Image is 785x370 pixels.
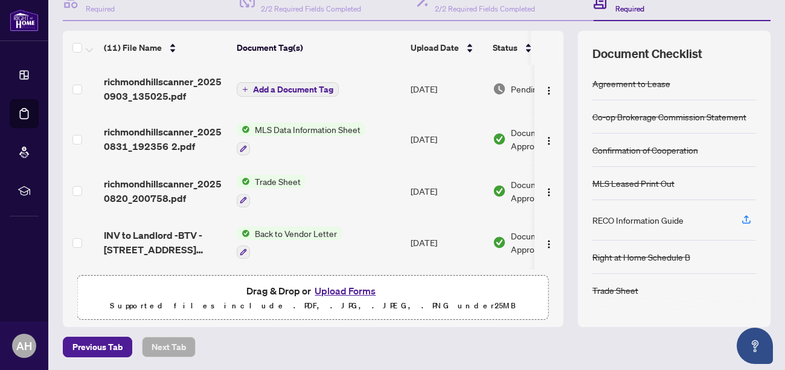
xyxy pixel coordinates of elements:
[592,177,674,190] div: MLS Leased Print Out
[493,184,506,198] img: Document Status
[493,132,506,146] img: Document Status
[253,85,333,94] span: Add a Document Tag
[539,181,559,201] button: Logo
[411,41,459,54] span: Upload Date
[539,129,559,149] button: Logo
[16,337,32,354] span: AH
[250,123,365,136] span: MLS Data Information Sheet
[242,86,248,92] span: plus
[544,136,554,146] img: Logo
[104,177,227,206] span: richmondhillscanner_20250820_200758.pdf
[539,79,559,99] button: Logo
[406,113,488,165] td: [DATE]
[406,31,488,65] th: Upload Date
[104,228,227,257] span: INV to Landlord -BTV - [STREET_ADDRESS][PERSON_NAME]pdf
[592,77,670,90] div: Agreement to Lease
[104,41,162,54] span: (11) File Name
[237,123,250,136] img: Status Icon
[78,276,548,320] span: Drag & Drop orUpload FormsSupported files include .PDF, .JPG, .JPEG, .PNG under25MB
[237,123,365,155] button: Status IconMLS Data Information Sheet
[10,9,39,31] img: logo
[493,41,517,54] span: Status
[592,110,746,123] div: Co-op Brokerage Commission Statement
[493,236,506,249] img: Document Status
[99,31,232,65] th: (11) File Name
[406,65,488,113] td: [DATE]
[63,337,132,357] button: Previous Tab
[406,165,488,217] td: [DATE]
[232,31,406,65] th: Document Tag(s)
[539,233,559,252] button: Logo
[85,299,541,313] p: Supported files include .PDF, .JPG, .JPEG, .PNG under 25 MB
[104,125,227,154] span: richmondhillscanner_20250831_192356 2.pdf
[237,175,306,207] button: Status IconTrade Sheet
[406,217,488,269] td: [DATE]
[592,250,690,264] div: Right at Home Schedule B
[544,86,554,96] img: Logo
[592,213,684,227] div: RECO Information Guide
[246,283,379,299] span: Drag & Drop or
[261,4,361,13] span: 2/2 Required Fields Completed
[592,143,698,157] div: Confirmation of Cooperation
[237,227,250,240] img: Status Icon
[104,74,227,103] span: richmondhillscanner_20250903_135025.pdf
[237,82,339,97] button: Add a Document Tag
[406,268,488,317] td: [DATE]
[493,82,506,96] img: Document Status
[592,284,638,297] div: Trade Sheet
[237,227,342,259] button: Status IconBack to Vendor Letter
[544,187,554,197] img: Logo
[615,4,644,13] span: Required
[488,31,591,65] th: Status
[511,126,586,152] span: Document Approved
[737,328,773,364] button: Open asap
[142,337,196,357] button: Next Tab
[86,4,115,13] span: Required
[250,227,342,240] span: Back to Vendor Letter
[311,283,379,299] button: Upload Forms
[250,175,306,188] span: Trade Sheet
[511,178,586,204] span: Document Approved
[237,175,250,188] img: Status Icon
[511,82,571,96] span: Pending Review
[592,45,702,62] span: Document Checklist
[72,337,123,357] span: Previous Tab
[435,4,535,13] span: 2/2 Required Fields Completed
[511,229,586,256] span: Document Approved
[544,239,554,249] img: Logo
